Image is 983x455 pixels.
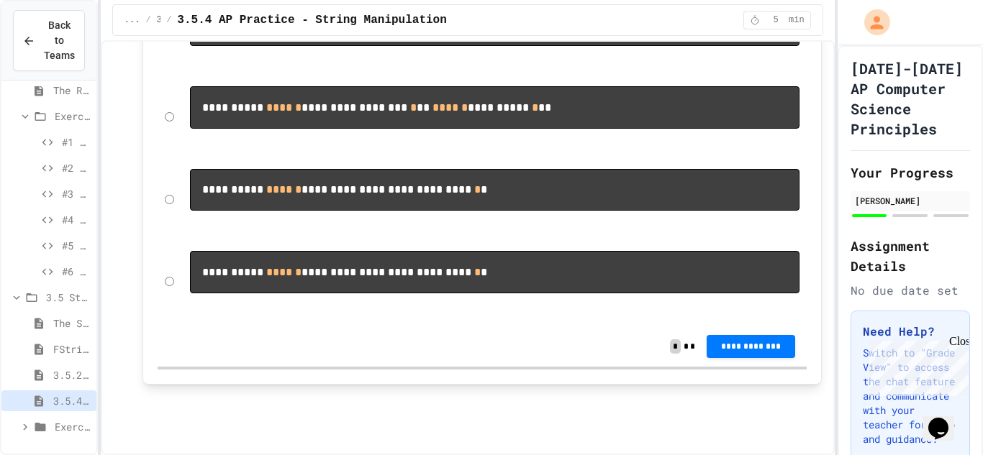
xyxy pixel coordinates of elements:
span: #1 - Fix the Code (Easy) [62,134,91,150]
span: 3.5 String Operators [46,290,91,305]
span: min [789,14,805,26]
span: #5 - Complete the Code (Hard) [62,238,91,253]
h1: [DATE]-[DATE] AP Computer Science Principles [851,58,970,139]
span: The String Module [53,316,91,331]
span: Exercise - String Operators [55,419,91,434]
span: The Round Function [53,83,91,98]
span: 3.5 String Operators [157,14,161,26]
span: 3.5.2: Review - String Operators [53,367,91,382]
span: / [166,14,171,26]
div: Chat with us now!Close [6,6,99,91]
h2: Assignment Details [851,236,970,276]
span: 3.5.4 AP Practice - String Manipulation [53,393,91,408]
p: Switch to "Grade View" to access the chat feature and communicate with your teacher for help and ... [863,346,958,446]
div: My Account [849,6,894,39]
div: No due date set [851,282,970,299]
span: #6 - Complete the Code (Hard) [62,264,91,279]
div: [PERSON_NAME] [855,194,966,207]
iframe: chat widget [923,397,969,441]
span: #2 - Complete the Code (Easy) [62,160,91,175]
button: Back to Teams [13,10,85,71]
span: #4 - Complete the Code (Medium) [62,212,91,227]
span: FString Function [53,341,91,357]
span: 5 [764,14,787,26]
span: Back to Teams [44,18,75,63]
h2: Your Progress [851,162,970,183]
span: #3 - Fix the Code (Medium) [62,186,91,201]
span: ... [124,14,140,26]
iframe: chat widget [864,335,969,396]
span: / [145,14,150,26]
span: Exercise - Mathematical Operators [55,109,91,124]
h3: Need Help? [863,323,958,340]
span: 3.5.4 AP Practice - String Manipulation [177,12,446,29]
